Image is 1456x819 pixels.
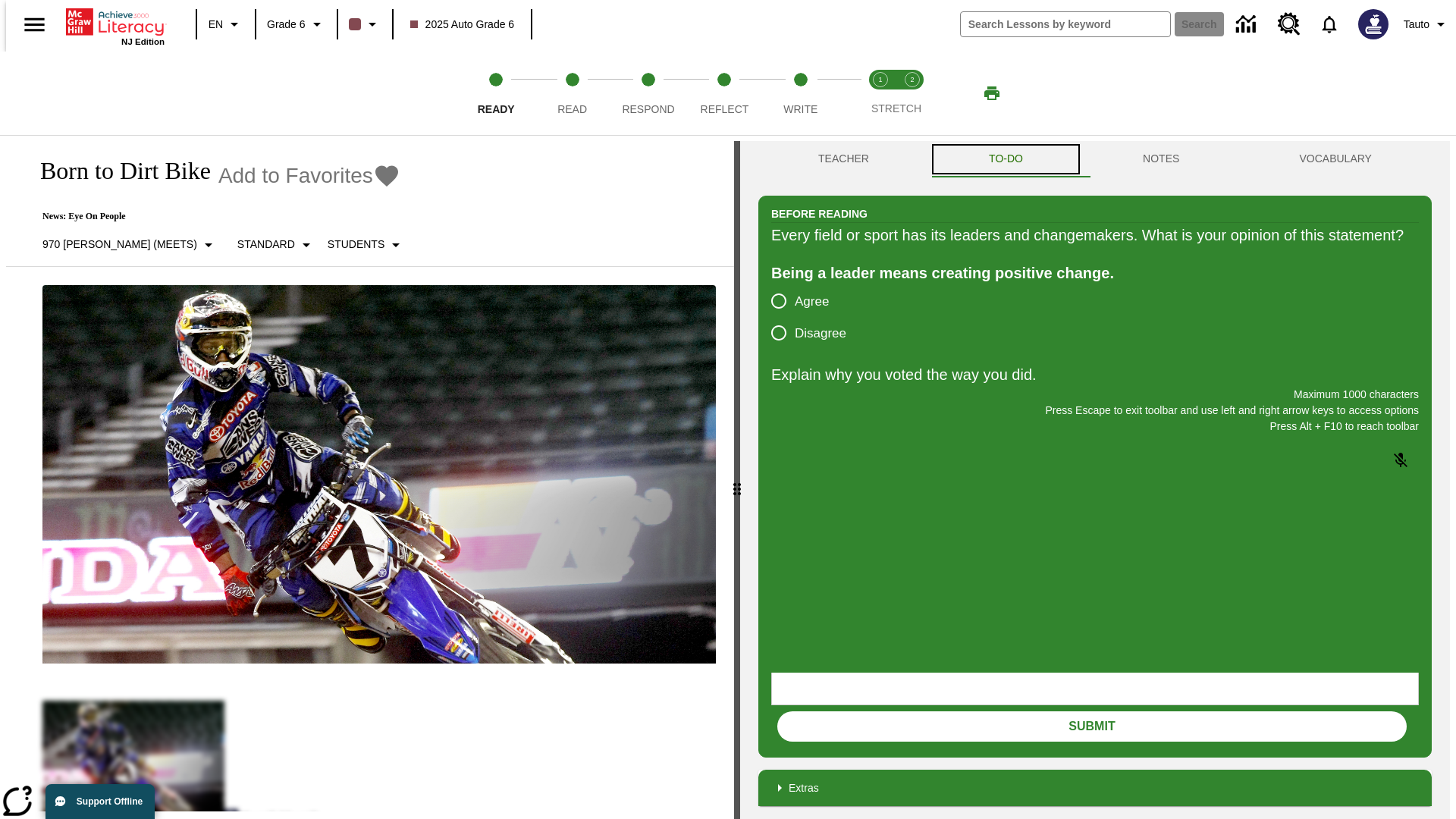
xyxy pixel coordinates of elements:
[758,141,1432,177] div: Instructional Panel Tabs
[1227,4,1269,45] a: Data Center
[929,141,1083,177] button: TO-DO
[45,784,155,819] button: Support Offline
[410,17,515,33] span: 2025 Auto Grade 6
[1349,5,1398,44] button: Select a new avatar
[42,237,197,253] p: 970 [PERSON_NAME] (Meets)
[6,12,221,26] body: Explain why you voted the way you did. Maximum 1000 characters Press Alt + F10 to reach toolbar P...
[771,403,1419,419] p: Press Escape to exit toolbar and use left and right arrow keys to access options
[328,237,384,253] p: Students
[740,141,1450,819] div: activity
[24,211,411,222] p: News: Eye On People
[36,231,224,259] button: Select Lexile, 970 Lexile (Meets)
[771,362,1419,387] p: Explain why you voted the way you did.
[1358,9,1389,39] img: Avatar
[910,76,914,83] text: 2
[771,223,1419,247] div: Every field or sport has its leaders and changemakers. What is your opinion of this statement?
[1083,141,1239,177] button: NOTES
[452,52,540,135] button: Ready step 1 of 5
[1269,4,1310,45] a: Resource Center, Will open in new tab
[66,5,165,46] div: Home
[771,261,1419,285] div: Being a leader means creating positive change.
[878,76,882,83] text: 1
[557,103,587,115] span: Read
[24,157,211,185] h1: Born to Dirt Bike
[322,231,411,259] button: Select Student
[789,780,819,796] p: Extras
[218,162,400,189] button: Add to Favorites - Born to Dirt Bike
[795,324,846,344] span: Disagree
[890,52,934,135] button: Stretch Respond step 2 of 2
[231,231,322,259] button: Scaffolds, Standard
[42,285,716,664] img: Motocross racer James Stewart flies through the air on his dirt bike.
[961,12,1170,36] input: search field
[6,141,734,811] div: reading
[218,164,373,188] span: Add to Favorites
[758,141,929,177] button: Teacher
[734,141,740,819] div: Press Enter or Spacebar and then press right and left arrow keys to move the slider
[1382,442,1419,479] button: Click to activate and allow voice recognition
[858,52,902,135] button: Stretch Read step 1 of 2
[758,770,1432,806] div: Extras
[795,292,829,312] span: Agree
[12,2,57,47] button: Open side menu
[237,237,295,253] p: Standard
[209,17,223,33] span: EN
[77,796,143,807] span: Support Offline
[1398,11,1456,38] button: Profile/Settings
[1310,5,1349,44] a: Notifications
[1404,17,1429,33] span: Tauto
[343,11,388,38] button: Class color is dark brown. Change class color
[604,52,692,135] button: Respond step 3 of 5
[771,419,1419,435] p: Press Alt + F10 to reach toolbar
[771,206,868,222] h2: Before Reading
[261,11,332,38] button: Grade: Grade 6, Select a grade
[622,103,674,115] span: Respond
[871,102,921,115] span: STRETCH
[267,17,306,33] span: Grade 6
[121,37,165,46] span: NJ Edition
[783,103,817,115] span: Write
[528,52,616,135] button: Read step 2 of 5
[680,52,768,135] button: Reflect step 4 of 5
[701,103,749,115] span: Reflect
[202,11,250,38] button: Language: EN, Select a language
[1239,141,1432,177] button: VOCABULARY
[771,387,1419,403] p: Maximum 1000 characters
[777,711,1407,742] button: Submit
[771,285,858,349] div: poll
[968,80,1016,107] button: Print
[757,52,845,135] button: Write step 5 of 5
[478,103,515,115] span: Ready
